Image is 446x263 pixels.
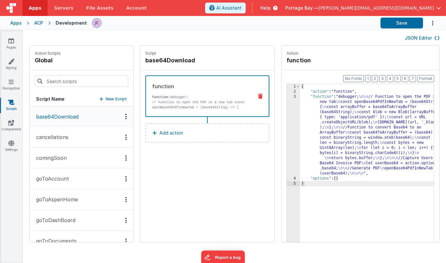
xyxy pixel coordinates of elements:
[30,210,133,231] button: goToDashBoard
[92,19,101,27] img: 5d1ca2343d4fbe88511ed98663e9c5d3
[32,237,77,245] p: goToDocuments
[30,231,133,251] button: goToDocuments
[417,75,434,82] button: Format
[152,100,248,141] p: // Function to open the PDF in a new tab const openBase64PdfInNewTab = (base64String) => { const ...
[343,75,364,82] button: No Folds
[99,96,127,102] button: New Script
[152,95,248,100] p: debugger;
[121,176,131,182] div: Options
[287,181,300,186] div: 5
[287,94,300,176] div: 3
[30,106,133,127] button: base64Download
[205,3,246,13] button: AI Assistant
[159,129,183,137] p: Add action
[10,20,22,26] div: Apps
[121,238,131,244] div: Options
[35,51,61,56] p: Action Scripts
[287,56,382,65] h4: function
[32,133,68,141] p: cancellations
[379,75,386,82] button: 3
[35,56,61,65] h4: global
[287,89,300,94] div: 2
[260,5,271,11] span: Help
[121,197,131,202] div: Options
[287,176,300,181] div: 4
[145,51,269,56] p: Script
[121,114,131,119] div: Options
[145,56,241,65] h4: base64Download
[287,51,434,56] p: Action
[32,216,75,224] p: goToDashBoard
[319,5,434,11] span: [PERSON_NAME][EMAIL_ADDRESS][DOMAIN_NAME]
[145,123,269,143] button: Add action
[405,35,440,41] button: JSON Editor
[216,5,242,11] span: AI Assistant
[30,189,133,210] button: goToAspenHome
[152,95,170,99] strong: function:
[36,96,65,102] h5: Script Name
[30,127,133,148] button: cancellations
[365,75,371,82] button: 1
[32,196,78,203] p: goToAspenHome
[395,75,401,82] button: 5
[372,75,378,82] button: 2
[56,20,87,26] div: Development
[29,5,41,11] span: Apps
[32,154,67,162] p: comingSoon
[410,75,416,82] button: 7
[35,75,128,87] input: Search scripts
[106,96,127,102] p: New Script
[387,75,393,82] button: 4
[86,5,114,11] span: File Assets
[54,5,73,11] span: Servers
[34,20,43,26] div: ACP
[381,18,423,28] button: Save
[121,155,131,161] div: Options
[285,5,319,11] span: Portage Bay —
[30,168,133,189] button: goToAccount
[30,148,133,168] button: comingSoon
[423,17,436,30] button: Options
[32,175,69,182] p: goToAccount
[285,5,441,11] button: Portage Bay — [PERSON_NAME][EMAIL_ADDRESS][DOMAIN_NAME]
[402,75,408,82] button: 6
[121,218,131,223] div: Options
[287,84,300,89] div: 1
[121,135,131,140] div: Options
[32,113,79,120] p: base64Download
[152,82,248,90] div: function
